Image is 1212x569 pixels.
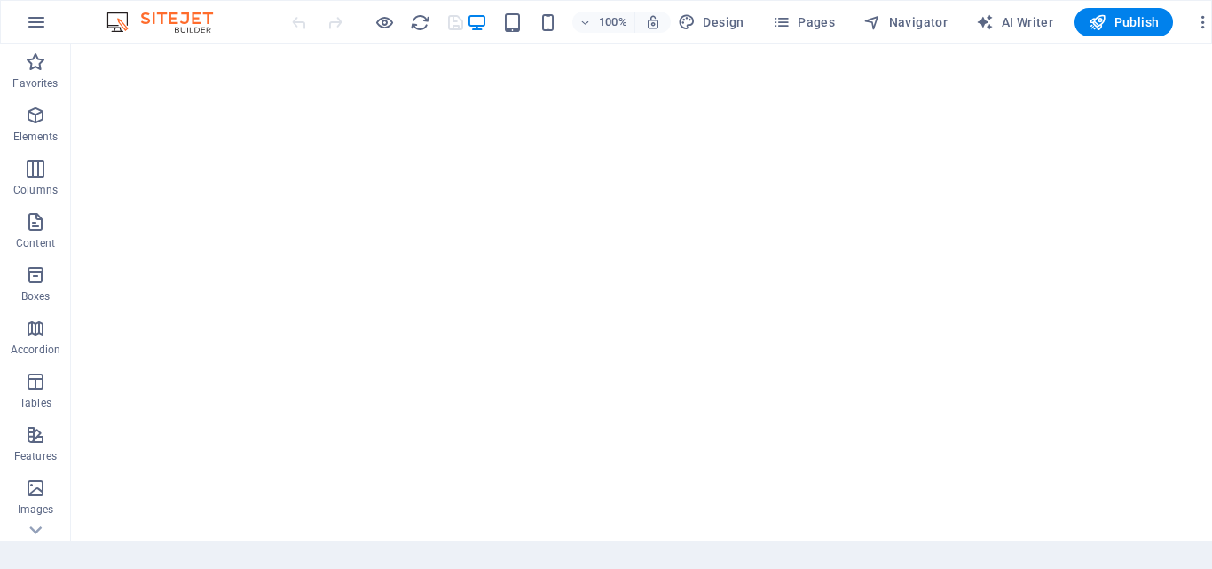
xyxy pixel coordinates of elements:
[409,12,430,33] button: reload
[599,12,627,33] h6: 100%
[16,236,55,250] p: Content
[645,14,661,30] i: On resize automatically adjust zoom level to fit chosen device.
[1089,13,1159,31] span: Publish
[18,502,54,517] p: Images
[13,183,58,197] p: Columns
[11,343,60,357] p: Accordion
[102,12,235,33] img: Editor Logo
[773,13,835,31] span: Pages
[20,396,51,410] p: Tables
[1074,8,1173,36] button: Publish
[374,12,395,33] button: Click here to leave preview mode and continue editing
[572,12,635,33] button: 100%
[13,130,59,144] p: Elements
[969,8,1060,36] button: AI Writer
[12,76,58,91] p: Favorites
[671,8,752,36] button: Design
[14,449,57,463] p: Features
[21,289,51,304] p: Boxes
[678,13,744,31] span: Design
[410,12,430,33] i: Reload page
[976,13,1053,31] span: AI Writer
[863,13,948,31] span: Navigator
[856,8,955,36] button: Navigator
[671,8,752,36] div: Design (Ctrl+Alt+Y)
[766,8,842,36] button: Pages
